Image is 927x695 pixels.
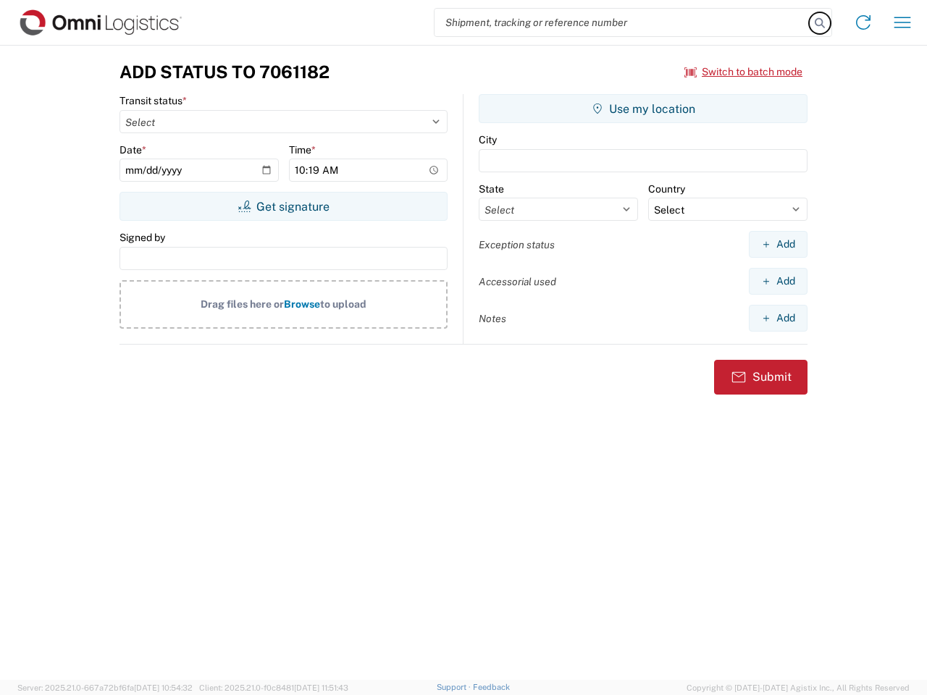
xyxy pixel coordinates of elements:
[749,268,808,295] button: Add
[294,683,348,692] span: [DATE] 11:51:43
[119,231,165,244] label: Signed by
[119,94,187,107] label: Transit status
[479,182,504,195] label: State
[437,683,473,691] a: Support
[479,275,556,288] label: Accessorial used
[199,683,348,692] span: Client: 2025.21.0-f0c8481
[320,298,366,310] span: to upload
[473,683,510,691] a: Feedback
[119,62,330,83] h3: Add Status to 7061182
[289,143,316,156] label: Time
[119,192,448,221] button: Get signature
[479,312,506,325] label: Notes
[648,182,685,195] label: Country
[435,9,810,36] input: Shipment, tracking or reference number
[119,143,146,156] label: Date
[684,60,802,84] button: Switch to batch mode
[284,298,320,310] span: Browse
[749,231,808,258] button: Add
[201,298,284,310] span: Drag files here or
[687,681,910,694] span: Copyright © [DATE]-[DATE] Agistix Inc., All Rights Reserved
[134,683,193,692] span: [DATE] 10:54:32
[749,305,808,332] button: Add
[714,360,808,395] button: Submit
[17,683,193,692] span: Server: 2025.21.0-667a72bf6fa
[479,94,808,123] button: Use my location
[479,238,555,251] label: Exception status
[479,133,497,146] label: City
